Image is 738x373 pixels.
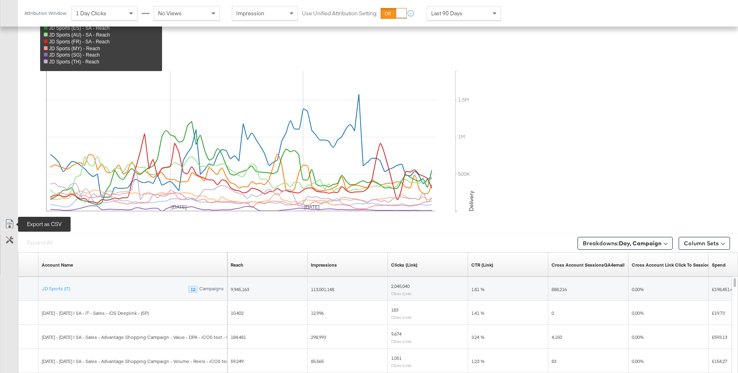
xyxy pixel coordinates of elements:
div: Spend [712,262,726,268]
div: Campaigns [199,286,224,293]
a: The number of clicks received on a link in your ad divided by the number of impressions. [471,262,493,268]
span: 12,996 [311,310,324,316]
a: The number of people your ad was served to. [231,262,243,268]
sub: Clicks (Link) [391,339,412,344]
a: Your ad account name [42,262,73,268]
sub: Clicks (Link) [391,291,412,296]
div: Cross Account SessionsGA4email [551,262,624,268]
button: Column Sets [679,237,730,250]
span: 0.00% [632,358,644,364]
span: 1,051 [391,355,401,361]
span: 183 [391,307,398,313]
span: 4,150 [551,334,562,340]
div: Impressions [311,262,337,268]
span: 113,001,148 [311,286,334,292]
a: The total amount spent to date. [712,262,726,268]
span: [DATE] - [DATE] | SA - IT - Sales - iOS Deeplink - (SP) [42,310,149,316]
span: 0.00% [632,286,644,292]
div: Clicks (Link) [391,262,418,268]
span: 3.24 % [471,334,485,340]
span: 1.81 % [471,286,485,292]
span: JD Sports (AU) - SA - Reach [49,32,110,38]
span: Breakdowns: [583,239,661,247]
span: 1.23 % [471,358,485,364]
text: Delivery [468,191,475,211]
span: JD Sports (FR) - SA - Reach [49,39,109,45]
sub: Clicks (Link) [391,315,412,320]
span: 59,249 [231,358,243,364]
span: 10,402 [231,310,243,316]
span: 0.00% [632,310,644,316]
a: The number of clicks on links appearing on your ad or Page that direct people to your sites off F... [391,262,418,268]
span: Last 90 Days [431,10,462,17]
sub: Clicks (Link) [391,363,412,368]
span: 1.41 % [471,310,485,316]
span: 9,945,163 [231,286,249,292]
div: Account Name [42,262,73,268]
span: 0 [551,310,554,316]
span: 85,565 [311,358,324,364]
span: JD Sports (SG) - Reach [49,52,100,58]
span: [DATE] - [DATE] | SA - Sales - Advantage Shopping Campaign - Value - DPA - iCOS test - Cell B [42,334,239,340]
div: 12 [188,286,198,293]
div: Attribution Window: [24,10,67,16]
span: JD Sports (ES) - SA - Reach [49,25,109,31]
a: The number of times your ad was served. On mobile apps an ad is counted as served the first time ... [311,262,337,268]
span: JD Sports (TH) - Reach [49,59,99,65]
span: 9,674 [391,331,401,337]
span: Impression [236,10,264,17]
span: 0.00% [632,334,644,340]
button: Breakdowns:Day, Campaign [578,237,673,250]
span: 2,045,040 [391,283,410,289]
span: 888,216 [551,286,567,292]
span: [DATE] - [DATE] | SA - Sales - Advantage Shopping Campaign - Volume - Reels - iCOS test - Cell B [42,358,247,364]
span: JD Sports (MY) - Reach [49,46,100,51]
label: Use Unified Attribution Setting: [302,10,377,17]
span: 83 [551,358,556,364]
b: Day, Campaign [619,240,661,247]
span: 298,993 [311,334,326,340]
div: Reach [231,262,243,268]
span: 184,481 [231,334,246,340]
div: CTR (Link) [471,262,493,268]
a: Cross Account Link Click To Session Ratio GA4 [632,262,732,268]
span: No Views [158,10,182,17]
a: Describe this metric [551,262,624,268]
span: 1 Day Clicks [76,10,106,17]
a: JD Sports (IT) [42,285,70,292]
